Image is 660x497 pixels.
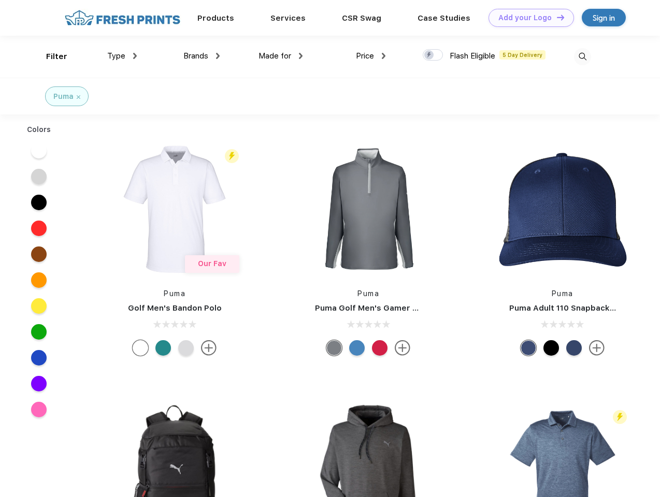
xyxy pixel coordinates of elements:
[133,340,148,356] div: Bright White
[552,289,573,298] a: Puma
[574,48,591,65] img: desktop_search.svg
[259,51,291,61] span: Made for
[356,51,374,61] span: Price
[326,340,342,356] div: Quiet Shade
[395,340,410,356] img: more.svg
[521,340,536,356] div: Peacoat Qut Shd
[613,410,627,424] img: flash_active_toggle.svg
[315,303,479,313] a: Puma Golf Men's Gamer Golf Quarter-Zip
[372,340,388,356] div: Ski Patrol
[107,51,125,61] span: Type
[197,13,234,23] a: Products
[155,340,171,356] div: Green Lagoon
[357,289,379,298] a: Puma
[106,140,243,278] img: func=resize&h=266
[543,340,559,356] div: Pma Blk Pma Blk
[589,340,605,356] img: more.svg
[53,91,74,102] div: Puma
[46,51,67,63] div: Filter
[349,340,365,356] div: Bright Cobalt
[299,53,303,59] img: dropdown.png
[77,95,80,99] img: filter_cancel.svg
[342,13,381,23] a: CSR Swag
[201,340,217,356] img: more.svg
[216,53,220,59] img: dropdown.png
[270,13,306,23] a: Services
[382,53,385,59] img: dropdown.png
[128,303,222,313] a: Golf Men's Bandon Polo
[557,14,564,20] img: DT
[133,53,137,59] img: dropdown.png
[178,340,194,356] div: High Rise
[299,140,437,278] img: func=resize&h=266
[62,9,183,27] img: fo%20logo%202.webp
[499,50,546,60] span: 5 Day Delivery
[566,340,582,356] div: Peacoat with Qut Shd
[450,51,495,61] span: Flash Eligible
[498,13,552,22] div: Add your Logo
[593,12,615,24] div: Sign in
[164,289,185,298] a: Puma
[582,9,626,26] a: Sign in
[183,51,208,61] span: Brands
[198,259,226,268] span: Our Fav
[225,149,239,163] img: flash_active_toggle.svg
[494,140,632,278] img: func=resize&h=266
[19,124,59,135] div: Colors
